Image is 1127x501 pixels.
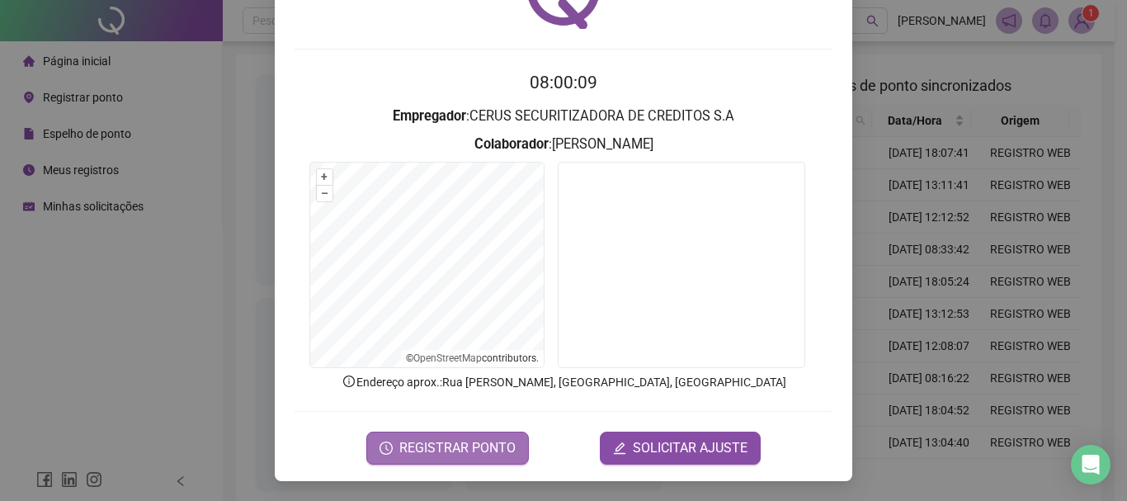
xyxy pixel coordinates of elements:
button: editSOLICITAR AJUSTE [600,432,761,465]
span: clock-circle [380,442,393,455]
h3: : [PERSON_NAME] [295,134,832,155]
a: OpenStreetMap [413,352,482,364]
button: + [317,169,332,185]
time: 08:00:09 [530,73,597,92]
strong: Colaborador [474,136,549,152]
li: © contributors. [406,352,539,364]
span: REGISTRAR PONTO [399,438,516,458]
button: REGISTRAR PONTO [366,432,529,465]
div: Open Intercom Messenger [1071,445,1110,484]
span: edit [613,442,626,455]
h3: : CERUS SECURITIZADORA DE CREDITOS S.A [295,106,832,127]
span: SOLICITAR AJUSTE [633,438,747,458]
strong: Empregador [393,108,466,124]
span: info-circle [342,374,356,389]
p: Endereço aprox. : Rua [PERSON_NAME], [GEOGRAPHIC_DATA], [GEOGRAPHIC_DATA] [295,373,832,391]
button: – [317,186,332,201]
